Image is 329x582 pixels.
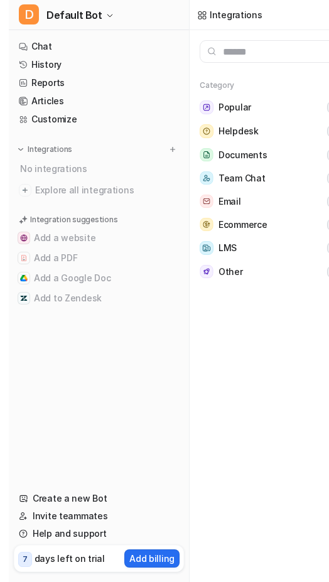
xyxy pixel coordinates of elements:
[210,125,250,137] span: Helpdesk
[5,288,175,308] button: Add to ZendeskAdd to Zendesk
[5,248,175,268] button: Add a PDFAdd a PDF
[5,490,175,507] a: Create a new Bot
[201,8,254,21] div: Integrations
[26,552,96,565] p: days left on trial
[10,184,23,197] img: explore all integrations
[159,145,168,154] img: menu_add.svg
[5,56,175,73] a: History
[210,195,232,208] span: Email
[210,242,228,254] span: LMS
[191,148,205,161] img: Documents
[11,254,19,262] img: Add a PDF
[191,265,205,278] img: Other
[21,214,109,225] p: Integration suggestions
[116,549,171,568] button: Add billing
[191,218,205,231] img: Ecommerce
[5,110,175,128] a: Customize
[210,218,258,231] span: Ecommerce
[38,6,94,24] span: Default Bot
[121,552,166,565] p: Add billing
[210,172,256,185] span: Team Chat
[5,143,67,156] button: Integrations
[5,228,175,248] button: Add a websiteAdd a website
[5,92,175,110] a: Articles
[210,266,234,278] span: Other
[191,195,205,208] img: Email
[8,145,16,154] img: expand menu
[19,144,63,154] p: Integrations
[14,554,19,565] p: 7
[210,101,242,114] span: Popular
[191,241,205,255] img: LMS
[191,124,205,138] img: Helpdesk
[11,294,19,302] img: Add to Zendesk
[188,8,254,21] a: Integrations
[210,149,258,161] span: Documents
[5,74,175,92] a: Reports
[191,171,205,185] img: Team Chat
[5,507,175,525] a: Invite teammates
[11,234,19,242] img: Add a website
[8,158,175,179] div: No integrations
[11,274,19,282] img: Add a Google Doc
[5,38,175,55] a: Chat
[10,4,30,24] span: D
[5,525,175,542] a: Help and support
[191,100,205,114] img: Popular
[5,181,175,199] a: Explore all integrations
[26,180,170,200] span: Explore all integrations
[5,268,175,288] button: Add a Google DocAdd a Google Doc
